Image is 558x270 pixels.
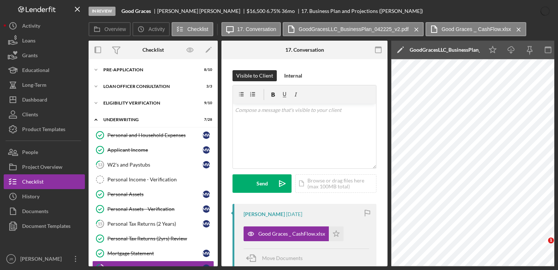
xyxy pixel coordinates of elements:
[107,206,203,212] div: Personal Assets - Verification
[426,22,526,36] button: Good Graces _ CashFlow.xlsx
[103,68,194,72] div: Pre-Application
[22,18,40,35] div: Activity
[107,221,203,227] div: Personal Tax Returns (2 Years)
[4,252,85,266] button: JR[PERSON_NAME]
[98,221,102,226] tspan: 15
[103,84,194,89] div: Loan Officer Consultation
[103,117,194,122] div: Underwriting
[187,26,209,32] label: Checklist
[172,22,213,36] button: Checklist
[22,33,35,50] div: Loans
[441,26,511,32] label: Good Graces _ CashFlow.xlsx
[92,157,214,172] a: 13W2's and PaystubsMW
[22,107,38,124] div: Clients
[203,250,210,257] div: M W
[89,22,131,36] button: Overview
[4,204,85,219] button: Documents
[236,70,273,81] div: Visible to Client
[22,63,49,79] div: Educational
[92,202,214,216] a: Personal Assets - VerificationMW
[107,250,203,256] div: Mortgage Statement
[286,211,302,217] time: 2025-04-22 19:13
[92,231,214,246] a: Personal Tax Returns (2yrs) Review
[103,101,194,105] div: Eligibility Verification
[92,216,214,231] a: 15Personal Tax Returns (2 Years)MW
[121,8,151,14] b: Good Graces
[22,92,47,109] div: Dashboard
[107,132,203,138] div: Personal and Household Expenses
[142,47,164,53] div: Checklist
[232,70,277,81] button: Visible to Client
[199,117,212,122] div: 7 / 28
[22,189,39,206] div: History
[533,237,551,255] iframe: Intercom live chat
[256,174,268,193] div: Send
[203,220,210,228] div: M W
[92,172,214,187] a: Personal Income - Verification
[262,255,303,261] span: Move Documents
[107,177,214,182] div: Personal Income - Verification
[4,145,85,160] button: People
[232,174,292,193] button: Send
[4,174,85,189] button: Checklist
[92,187,214,202] a: Personal AssetsMW
[301,8,423,14] div: 17. Business Plan and Projections ([PERSON_NAME])
[4,63,85,78] a: Educational
[203,205,210,213] div: M W
[285,47,324,53] div: 17. Conversation
[132,22,169,36] button: Activity
[410,47,480,53] div: GoodGracesLLC_BusinessPlan_042225_v2.pdf
[237,26,276,32] label: 17. Conversation
[4,48,85,63] button: Grants
[244,226,344,241] button: Good Graces _ CashFlow.xlsx
[4,92,85,107] button: Dashboard
[22,160,62,176] div: Project Overview
[203,161,210,168] div: M W
[203,131,210,139] div: M W
[221,22,281,36] button: 17. Conversation
[4,107,85,122] button: Clients
[92,128,214,143] a: Personal and Household ExpensesMW
[284,70,302,81] div: Internal
[199,84,212,89] div: 3 / 3
[266,8,280,14] div: 6.75 %
[107,236,214,242] div: Personal Tax Returns (2yrs) Review
[244,211,285,217] div: [PERSON_NAME]
[22,145,38,161] div: People
[4,160,85,174] button: Project Overview
[283,22,424,36] button: GoodGracesLLC_BusinessPlan_042225_v2.pdf
[299,26,409,32] label: GoodGracesLLC_BusinessPlan_042225_v2.pdf
[107,191,203,197] div: Personal Assets
[203,146,210,154] div: M W
[98,162,102,167] tspan: 13
[4,219,85,233] button: Document Templates
[4,122,85,137] button: Product Templates
[22,219,70,235] div: Document Templates
[22,48,38,65] div: Grants
[22,122,65,139] div: Product Templates
[4,18,85,33] button: Activity
[258,231,325,237] div: Good Graces _ CashFlow.xlsx
[4,33,85,48] button: Loans
[157,8,247,14] div: [PERSON_NAME] [PERSON_NAME]
[18,252,66,268] div: [PERSON_NAME]
[92,143,214,157] a: Applicant IncomeMW
[282,8,295,14] div: 36 mo
[199,101,212,105] div: 9 / 10
[4,189,85,204] button: History
[22,78,46,94] div: Long-Term
[4,78,85,92] button: Long-Term
[244,249,310,267] button: Move Documents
